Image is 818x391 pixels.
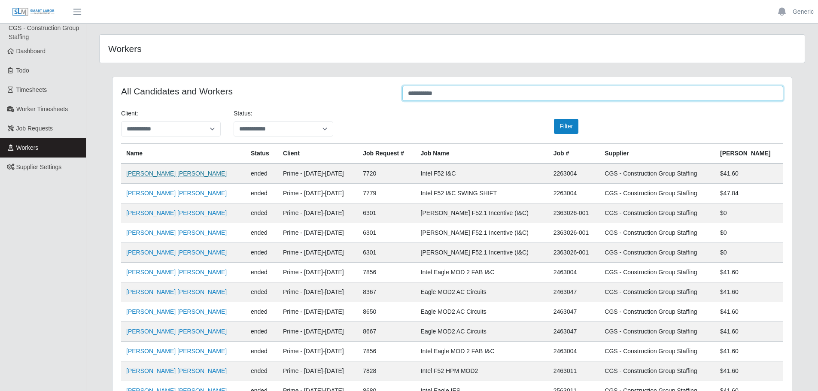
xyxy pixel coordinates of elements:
[715,184,783,203] td: $47.84
[246,164,278,184] td: ended
[126,249,227,256] a: [PERSON_NAME] [PERSON_NAME]
[358,302,415,322] td: 8650
[358,144,415,164] th: Job Request #
[121,86,389,97] h4: All Candidates and Workers
[416,263,548,282] td: Intel Eagle MOD 2 FAB I&C
[246,144,278,164] th: Status
[599,263,715,282] td: CGS - Construction Group Staffing
[278,243,358,263] td: Prime - [DATE]-[DATE]
[278,223,358,243] td: Prime - [DATE]-[DATE]
[12,7,55,17] img: SLM Logo
[358,342,415,361] td: 7856
[278,361,358,381] td: Prime - [DATE]-[DATE]
[358,223,415,243] td: 6301
[599,342,715,361] td: CGS - Construction Group Staffing
[358,282,415,302] td: 8367
[715,243,783,263] td: $0
[715,203,783,223] td: $0
[126,209,227,216] a: [PERSON_NAME] [PERSON_NAME]
[278,263,358,282] td: Prime - [DATE]-[DATE]
[548,164,600,184] td: 2263004
[416,203,548,223] td: [PERSON_NAME] F52.1 Incentive (I&C)
[416,223,548,243] td: [PERSON_NAME] F52.1 Incentive (I&C)
[416,322,548,342] td: Eagle MOD2 AC Circuits
[126,229,227,236] a: [PERSON_NAME] [PERSON_NAME]
[548,302,600,322] td: 2463047
[416,184,548,203] td: Intel F52 I&C SWING SHIFT
[9,24,79,40] span: CGS - Construction Group Staffing
[358,243,415,263] td: 6301
[554,119,578,134] button: Filter
[416,302,548,322] td: Eagle MOD2 AC Circuits
[599,223,715,243] td: CGS - Construction Group Staffing
[358,263,415,282] td: 7856
[278,184,358,203] td: Prime - [DATE]-[DATE]
[358,322,415,342] td: 8667
[548,223,600,243] td: 2363026-001
[416,243,548,263] td: [PERSON_NAME] F52.1 Incentive (I&C)
[126,190,227,197] a: [PERSON_NAME] [PERSON_NAME]
[16,125,53,132] span: Job Requests
[246,203,278,223] td: ended
[121,109,138,118] label: Client:
[278,144,358,164] th: Client
[416,282,548,302] td: Eagle MOD2 AC Circuits
[278,203,358,223] td: Prime - [DATE]-[DATE]
[234,109,252,118] label: Status:
[126,308,227,315] a: [PERSON_NAME] [PERSON_NAME]
[548,144,600,164] th: Job #
[599,144,715,164] th: Supplier
[246,322,278,342] td: ended
[246,243,278,263] td: ended
[416,342,548,361] td: Intel Eagle MOD 2 FAB I&C
[121,144,246,164] th: Name
[246,302,278,322] td: ended
[126,367,227,374] a: [PERSON_NAME] [PERSON_NAME]
[548,342,600,361] td: 2463004
[599,243,715,263] td: CGS - Construction Group Staffing
[126,348,227,355] a: [PERSON_NAME] [PERSON_NAME]
[599,203,715,223] td: CGS - Construction Group Staffing
[548,184,600,203] td: 2263004
[126,328,227,335] a: [PERSON_NAME] [PERSON_NAME]
[126,288,227,295] a: [PERSON_NAME] [PERSON_NAME]
[278,282,358,302] td: Prime - [DATE]-[DATE]
[715,144,783,164] th: [PERSON_NAME]
[246,361,278,381] td: ended
[126,269,227,276] a: [PERSON_NAME] [PERSON_NAME]
[246,282,278,302] td: ended
[246,342,278,361] td: ended
[715,302,783,322] td: $41.60
[599,322,715,342] td: CGS - Construction Group Staffing
[358,184,415,203] td: 7779
[16,164,62,170] span: Supplier Settings
[278,342,358,361] td: Prime - [DATE]-[DATE]
[715,361,783,381] td: $41.60
[793,7,814,16] a: Generic
[548,263,600,282] td: 2463004
[715,342,783,361] td: $41.60
[599,361,715,381] td: CGS - Construction Group Staffing
[548,282,600,302] td: 2463047
[278,322,358,342] td: Prime - [DATE]-[DATE]
[358,164,415,184] td: 7720
[599,184,715,203] td: CGS - Construction Group Staffing
[246,184,278,203] td: ended
[278,164,358,184] td: Prime - [DATE]-[DATE]
[16,48,46,55] span: Dashboard
[16,86,47,93] span: Timesheets
[358,203,415,223] td: 6301
[358,361,415,381] td: 7828
[548,322,600,342] td: 2463047
[715,282,783,302] td: $41.60
[416,361,548,381] td: Intel F52 HPM MOD2
[548,243,600,263] td: 2363026-001
[548,361,600,381] td: 2463011
[108,43,387,54] h4: Workers
[16,106,68,112] span: Worker Timesheets
[715,263,783,282] td: $41.60
[16,144,39,151] span: Workers
[416,164,548,184] td: Intel F52 I&C
[246,263,278,282] td: ended
[599,282,715,302] td: CGS - Construction Group Staffing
